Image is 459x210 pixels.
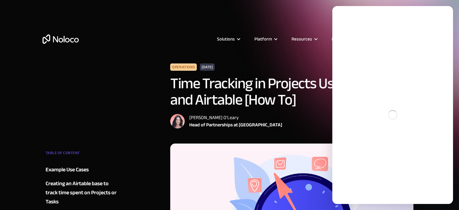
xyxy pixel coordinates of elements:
div: Solutions [217,35,235,43]
div: Platform [254,35,272,43]
a: Creating an Airtable base to track time spent on Projects or Tasks [46,179,119,206]
div: Resources [284,35,324,43]
a: Pricing [324,35,352,43]
div: Example Use Cases [46,165,89,174]
div: TABLE OF CONTENT [46,148,119,160]
h1: Time Tracking in Projects Using Noloco and Airtable [How To] [170,75,414,108]
div: Resources [292,35,312,43]
div: Solutions [209,35,247,43]
iframe: Intercom live chat [332,6,453,204]
a: home [43,34,79,44]
a: Example Use Cases [46,165,119,174]
div: [PERSON_NAME] O'Leary [189,114,282,121]
div: Head of Partnerships at [GEOGRAPHIC_DATA] [189,121,282,128]
div: Platform [247,35,284,43]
